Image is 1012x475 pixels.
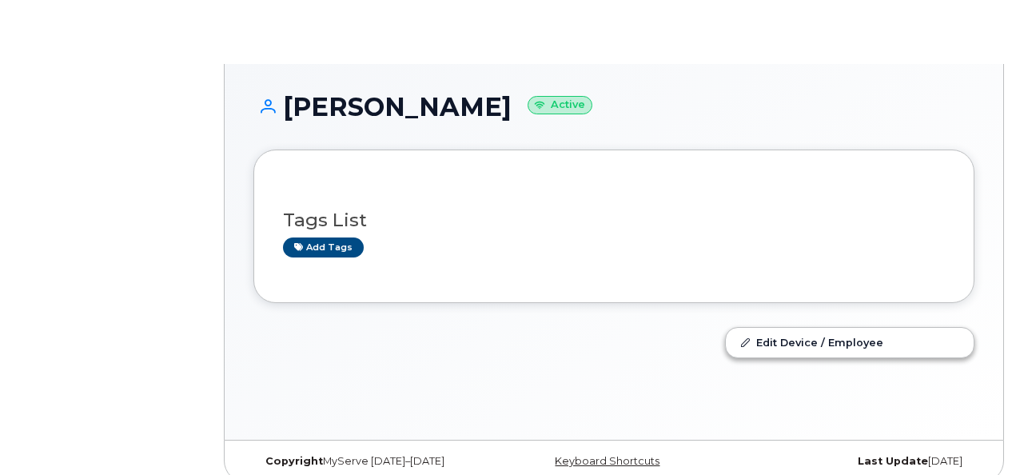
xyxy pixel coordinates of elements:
[265,455,323,467] strong: Copyright
[726,328,974,357] a: Edit Device / Employee
[283,237,364,257] a: Add tags
[253,455,494,468] div: MyServe [DATE]–[DATE]
[734,455,974,468] div: [DATE]
[528,96,592,114] small: Active
[283,210,945,230] h3: Tags List
[555,455,659,467] a: Keyboard Shortcuts
[858,455,928,467] strong: Last Update
[253,93,974,121] h1: [PERSON_NAME]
